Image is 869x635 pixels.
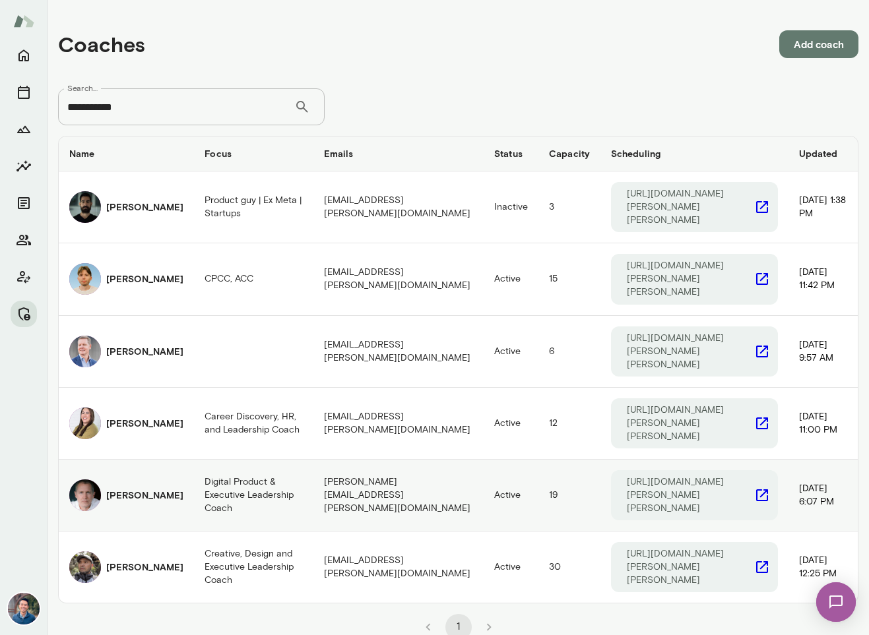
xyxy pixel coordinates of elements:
td: [EMAIL_ADDRESS][PERSON_NAME][DOMAIN_NAME] [313,171,484,243]
td: [EMAIL_ADDRESS][PERSON_NAME][DOMAIN_NAME] [313,531,484,603]
td: [DATE] 11:00 PM [789,388,858,460]
button: Client app [11,264,37,290]
td: 15 [538,243,600,315]
h6: [PERSON_NAME] [106,560,183,574]
table: coaches table [59,136,858,602]
p: [URL][DOMAIN_NAME][PERSON_NAME][PERSON_NAME] [627,187,754,227]
td: Active [484,388,538,460]
td: [EMAIL_ADDRESS][PERSON_NAME][DOMAIN_NAME] [313,316,484,388]
td: 30 [538,531,600,603]
button: Documents [11,190,37,216]
button: Manage [11,301,37,327]
img: Jered Odegard [69,263,101,295]
h6: Status [494,147,528,160]
button: Sessions [11,79,37,106]
h4: Coaches [58,32,145,57]
td: Active [484,316,538,388]
p: [URL][DOMAIN_NAME][PERSON_NAME][PERSON_NAME] [627,259,754,299]
td: Creative, Design and Executive Leadership Coach [194,531,313,603]
img: Alex Yu [8,593,40,624]
h6: [PERSON_NAME] [106,272,183,286]
h6: Capacity [549,147,590,160]
label: Search... [67,82,98,94]
h6: Focus [205,147,302,160]
img: Rico Nasol [69,551,101,583]
td: Product guy | Ex Meta | Startups [194,171,313,243]
h6: [PERSON_NAME] [106,345,183,358]
td: [DATE] 1:38 PM [789,171,858,243]
td: [EMAIL_ADDRESS][PERSON_NAME][DOMAIN_NAME] [313,243,484,315]
button: Growth Plan [11,116,37,142]
h6: [PERSON_NAME] [106,417,183,430]
td: Inactive [484,171,538,243]
button: Home [11,42,37,69]
img: Matt Lane [69,336,101,367]
td: [DATE] 12:25 PM [789,531,858,603]
td: [PERSON_NAME][EMAIL_ADDRESS][PERSON_NAME][DOMAIN_NAME] [313,460,484,531]
img: Hernandez Britto [69,191,101,223]
button: Add coach [779,30,858,58]
p: [URL][DOMAIN_NAME][PERSON_NAME][PERSON_NAME] [627,332,754,371]
td: 12 [538,388,600,460]
td: [EMAIL_ADDRESS][PERSON_NAME][DOMAIN_NAME] [313,388,484,460]
td: [DATE] 11:42 PM [789,243,858,315]
td: Active [484,531,538,603]
td: [DATE] 9:57 AM [789,316,858,388]
td: 3 [538,171,600,243]
h6: [PERSON_NAME] [106,200,183,214]
img: Mento [13,9,34,34]
td: Active [484,460,538,531]
h6: Scheduling [611,147,778,160]
img: Michelle Doan [69,408,101,439]
p: [URL][DOMAIN_NAME][PERSON_NAME][PERSON_NAME] [627,404,754,443]
td: [DATE] 6:07 PM [789,460,858,531]
td: 6 [538,316,600,388]
img: Mike Lane [69,479,101,511]
td: Career Discovery, HR, and Leadership Coach [194,388,313,460]
td: CPCC, ACC [194,243,313,315]
p: [URL][DOMAIN_NAME][PERSON_NAME][PERSON_NAME] [627,475,754,515]
p: [URL][DOMAIN_NAME][PERSON_NAME][PERSON_NAME] [627,547,754,587]
td: Digital Product & Executive Leadership Coach [194,460,313,531]
td: Active [484,243,538,315]
h6: Emails [324,147,473,160]
td: 19 [538,460,600,531]
button: Insights [11,153,37,179]
button: Members [11,227,37,253]
h6: [PERSON_NAME] [106,489,183,502]
h6: Updated [799,147,847,160]
h6: Name [69,147,183,160]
